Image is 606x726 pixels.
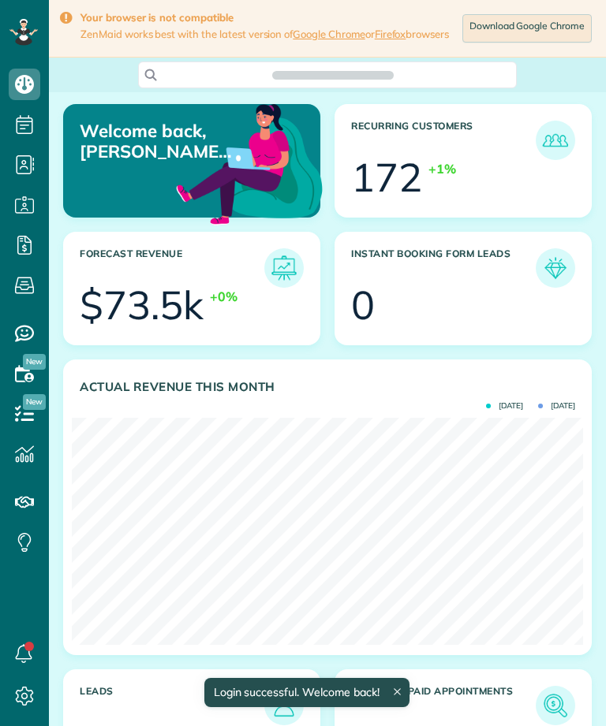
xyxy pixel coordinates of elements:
img: dashboard_welcome-42a62b7d889689a78055ac9021e634bf52bae3f8056760290aed330b23ab8690.png [173,86,326,239]
h3: Actual Revenue this month [80,380,575,394]
span: Search ZenMaid… [288,67,377,83]
div: +0% [210,288,238,306]
a: Download Google Chrome [462,14,592,43]
span: [DATE] [486,402,523,410]
span: ZenMaid works best with the latest version of or browsers [80,28,449,41]
span: New [23,354,46,370]
div: $73.5k [80,285,204,325]
strong: Your browser is not compatible [80,11,449,24]
div: +1% [428,160,456,178]
h3: Leads [80,686,264,725]
h3: Recurring Customers [351,121,536,160]
h3: Recent unpaid appointments [351,686,536,725]
span: [DATE] [538,402,575,410]
img: icon_unpaid_appointments-47b8ce3997adf2238b356f14209ab4cced10bd1f174958f3ca8f1d0dd7fffeee.png [540,690,571,721]
img: icon_forecast_revenue-8c13a41c7ed35a8dcfafea3cbb826a0462acb37728057bba2d056411b612bbbe.png [268,252,300,284]
img: icon_form_leads-04211a6a04a5b2264e4ee56bc0799ec3eb69b7e499cbb523a139df1d13a81ae0.png [540,252,571,284]
a: Google Chrome [293,28,365,40]
h3: Instant Booking Form Leads [351,248,536,288]
div: 0 [351,285,375,325]
p: Welcome back, [PERSON_NAME] & [PERSON_NAME]! [80,121,237,162]
h3: Forecast Revenue [80,248,264,288]
a: Firefox [375,28,406,40]
div: 172 [351,158,422,197]
div: Login successful. Welcome back! [204,678,409,707]
span: New [23,394,46,410]
img: icon_recurring_customers-cf858462ba22bcd05b5a5880d41d6543d210077de5bb9ebc9590e49fd87d84ed.png [540,125,571,156]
